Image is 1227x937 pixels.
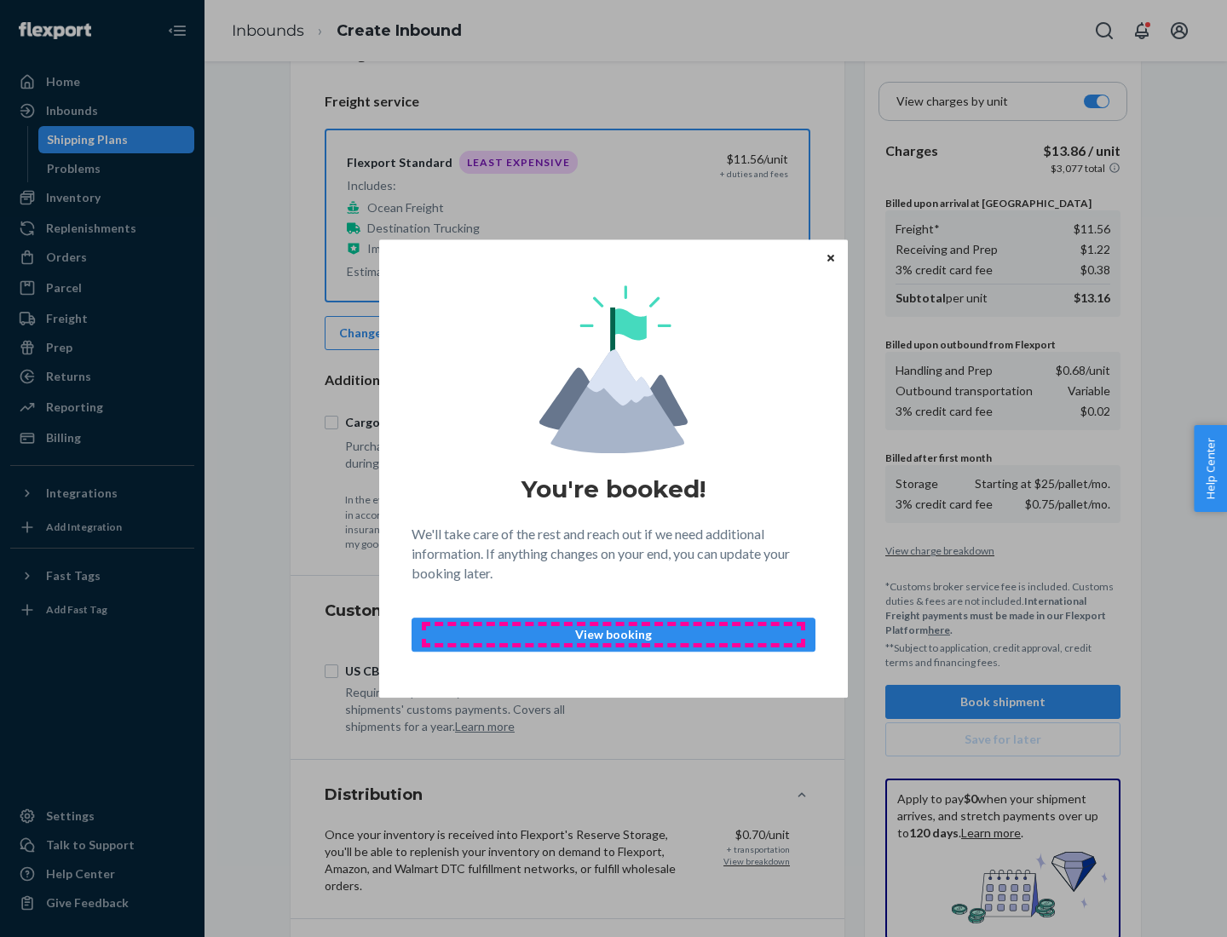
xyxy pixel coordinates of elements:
p: We'll take care of the rest and reach out if we need additional information. If anything changes ... [412,525,815,583]
button: Close [822,248,839,267]
p: View booking [426,626,801,643]
img: svg+xml,%3Csvg%20viewBox%3D%220%200%20174%20197%22%20fill%3D%22none%22%20xmlns%3D%22http%3A%2F%2F... [539,285,688,453]
button: View booking [412,618,815,652]
h1: You're booked! [521,474,706,504]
